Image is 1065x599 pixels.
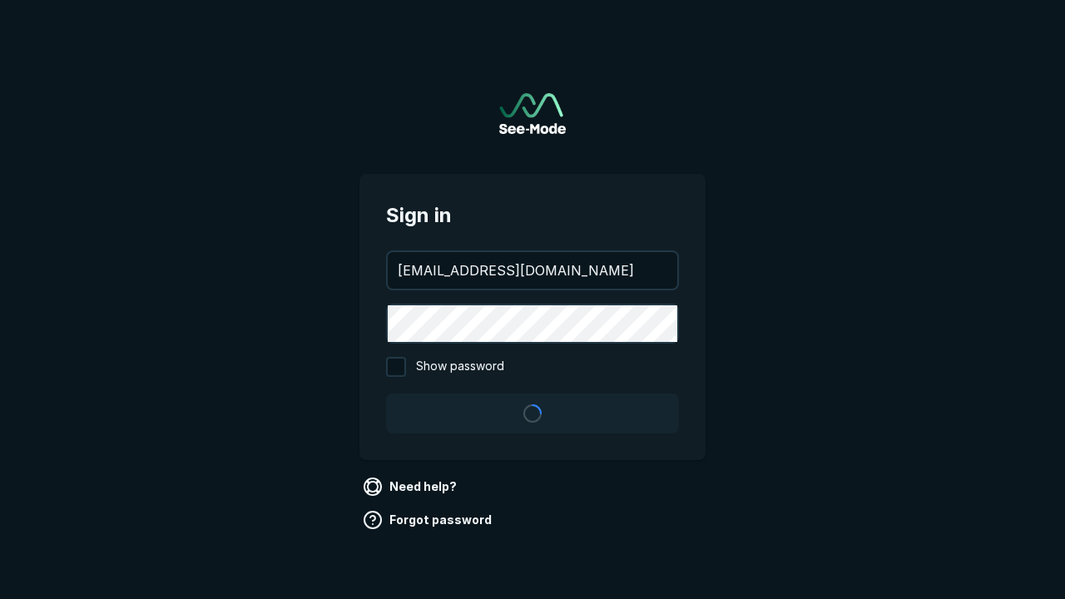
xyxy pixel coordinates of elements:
span: Show password [416,357,504,377]
img: See-Mode Logo [499,93,566,134]
a: Go to sign in [499,93,566,134]
span: Sign in [386,200,679,230]
input: your@email.com [388,252,677,289]
a: Need help? [359,473,463,500]
a: Forgot password [359,507,498,533]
